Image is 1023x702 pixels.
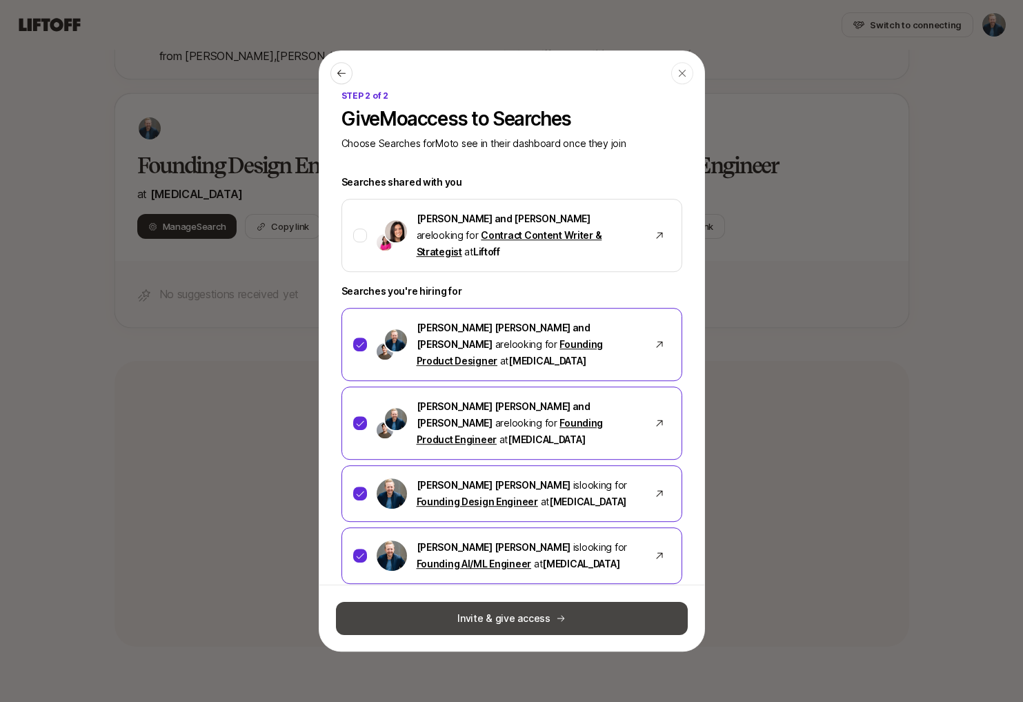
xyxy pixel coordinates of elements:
[385,220,407,242] img: Eleanor Morgan
[341,135,682,152] p: Choose Searches for Mo to see in their dashboard once they join
[508,433,585,445] span: [MEDICAL_DATA]
[417,213,590,224] span: [PERSON_NAME] and [PERSON_NAME]
[417,211,640,260] p: are looking for at
[417,558,532,569] a: Founding AI/ML Engineer
[336,601,688,634] button: Invite & give access
[417,477,640,510] p: is looking for at
[341,174,682,191] p: Searches shared with you
[549,496,626,507] span: [MEDICAL_DATA]
[417,398,640,448] p: are looking for at
[417,320,640,369] p: are looking for at
[341,90,682,102] p: STEP 2 of 2
[385,329,407,351] img: Sagan Schultz
[417,479,570,491] span: [PERSON_NAME] [PERSON_NAME]
[542,558,619,569] span: [MEDICAL_DATA]
[377,234,393,251] img: Emma Frane
[417,496,538,507] a: Founding Design Engineer
[417,229,602,257] a: Contract Content Writer & Strategist
[417,541,570,553] span: [PERSON_NAME] [PERSON_NAME]
[473,246,500,257] span: Liftoff
[377,343,393,360] img: David Deng
[417,539,640,572] p: is looking for at
[508,355,586,367] span: [MEDICAL_DATA]
[417,400,590,429] span: [PERSON_NAME] [PERSON_NAME] and [PERSON_NAME]
[377,422,393,438] img: David Deng
[417,322,590,350] span: [PERSON_NAME] [PERSON_NAME] and [PERSON_NAME]
[341,283,682,300] p: Searches you're hiring for
[341,108,682,130] p: Give Mo access to Searches
[385,408,407,430] img: Sagan Schultz
[377,478,407,509] img: Sagan Schultz
[377,540,407,571] img: Sagan Schultz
